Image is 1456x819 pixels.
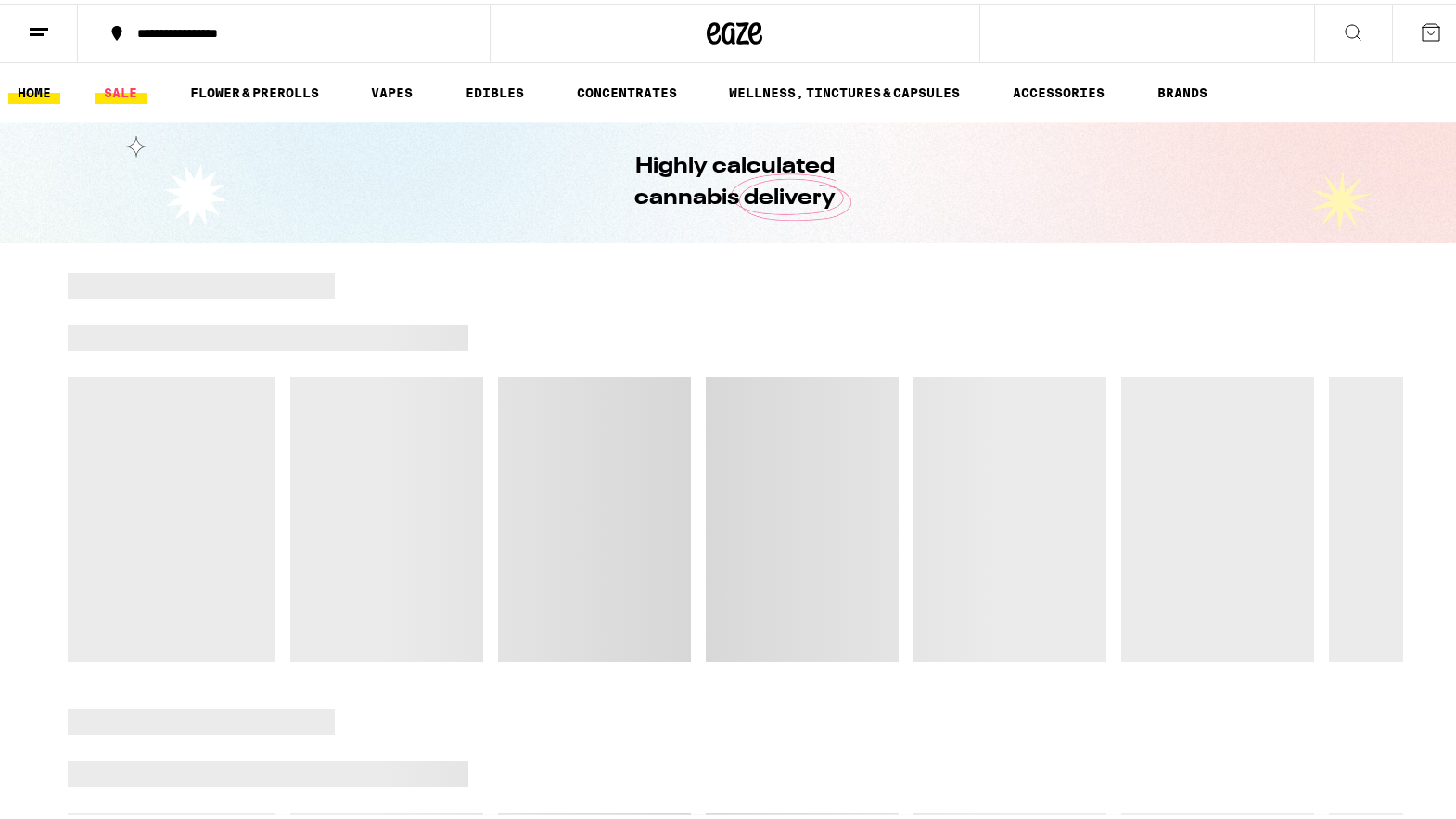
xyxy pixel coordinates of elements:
[720,78,969,100] a: WELLNESS, TINCTURES & CAPSULES
[1148,78,1217,100] a: BRANDS
[582,147,888,211] h1: Highly calculated cannabis delivery
[456,78,533,100] a: EDIBLES
[95,78,147,100] a: SALE
[1003,78,1114,100] a: ACCESSORIES
[362,78,422,100] a: VAPES
[11,13,134,28] span: Hi. Need any help?
[8,78,60,100] a: HOME
[181,78,328,100] a: FLOWER & PREROLLS
[568,78,686,100] a: CONCENTRATES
